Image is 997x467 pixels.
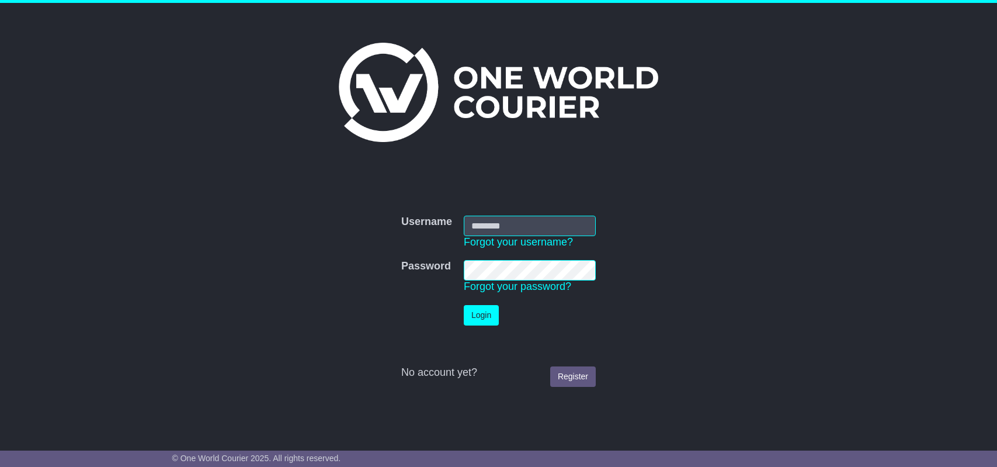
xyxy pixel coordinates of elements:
[172,454,341,463] span: © One World Courier 2025. All rights reserved.
[401,366,596,379] div: No account yet?
[401,260,451,273] label: Password
[550,366,596,387] a: Register
[464,305,499,326] button: Login
[401,216,452,229] label: Username
[339,43,658,142] img: One World
[464,281,571,292] a: Forgot your password?
[464,236,573,248] a: Forgot your username?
